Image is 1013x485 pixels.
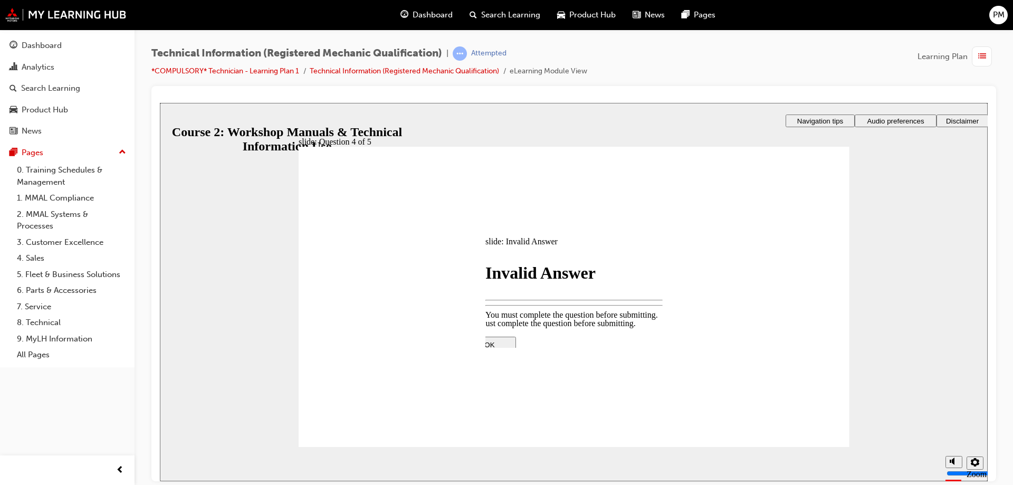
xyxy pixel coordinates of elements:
span: learningRecordVerb_ATTEMPT-icon [453,46,467,61]
span: chart-icon [9,63,17,72]
a: 8. Technical [13,315,130,331]
span: car-icon [9,106,17,115]
span: Dashboard [413,9,453,21]
div: Pages [22,147,43,159]
span: news-icon [633,8,641,22]
div: News [22,125,42,137]
a: 4. Sales [13,250,130,267]
span: guage-icon [9,41,17,51]
button: PM [989,6,1008,24]
span: car-icon [557,8,565,22]
span: news-icon [9,127,17,136]
div: Dashboard [22,40,62,52]
a: News [4,121,130,141]
span: list-icon [978,50,986,63]
a: 5. Fleet & Business Solutions [13,267,130,283]
a: 1. MMAL Compliance [13,190,130,206]
span: Pages [694,9,715,21]
a: search-iconSearch Learning [461,4,549,26]
a: All Pages [13,347,130,363]
img: mmal [5,8,127,22]
span: Search Learning [481,9,540,21]
span: pages-icon [682,8,690,22]
div: Product Hub [22,104,68,116]
span: search-icon [470,8,477,22]
div: Search Learning [21,82,80,94]
a: 3. Customer Excellence [13,234,130,251]
a: 9. MyLH Information [13,331,130,347]
button: DashboardAnalyticsSearch LearningProduct HubNews [4,34,130,143]
a: 7. Service [13,299,130,315]
span: | [446,47,448,60]
a: news-iconNews [624,4,673,26]
div: Analytics [22,61,54,73]
a: 2. MMAL Systems & Processes [13,206,130,234]
span: pages-icon [9,148,17,158]
a: pages-iconPages [673,4,724,26]
a: 6. Parts & Accessories [13,282,130,299]
span: guage-icon [400,8,408,22]
button: Learning Plan [918,46,996,66]
span: Technical Information (Registered Mechanic Qualification) [151,47,442,60]
a: *COMPULSORY* Technician - Learning Plan 1 [151,66,299,75]
span: up-icon [119,146,126,159]
div: Attempted [471,49,506,59]
a: guage-iconDashboard [392,4,461,26]
a: car-iconProduct Hub [549,4,624,26]
span: Learning Plan [918,51,968,63]
span: prev-icon [116,464,124,477]
span: Product Hub [569,9,616,21]
a: Analytics [4,58,130,77]
button: Pages [4,143,130,163]
a: Search Learning [4,79,130,98]
a: Product Hub [4,100,130,120]
a: 0. Training Schedules & Management [13,162,130,190]
li: eLearning Module View [510,65,587,78]
span: News [645,9,665,21]
span: search-icon [9,84,17,93]
a: Dashboard [4,36,130,55]
span: PM [993,9,1005,21]
a: Technical Information (Registered Mechanic Qualification) [310,66,499,75]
